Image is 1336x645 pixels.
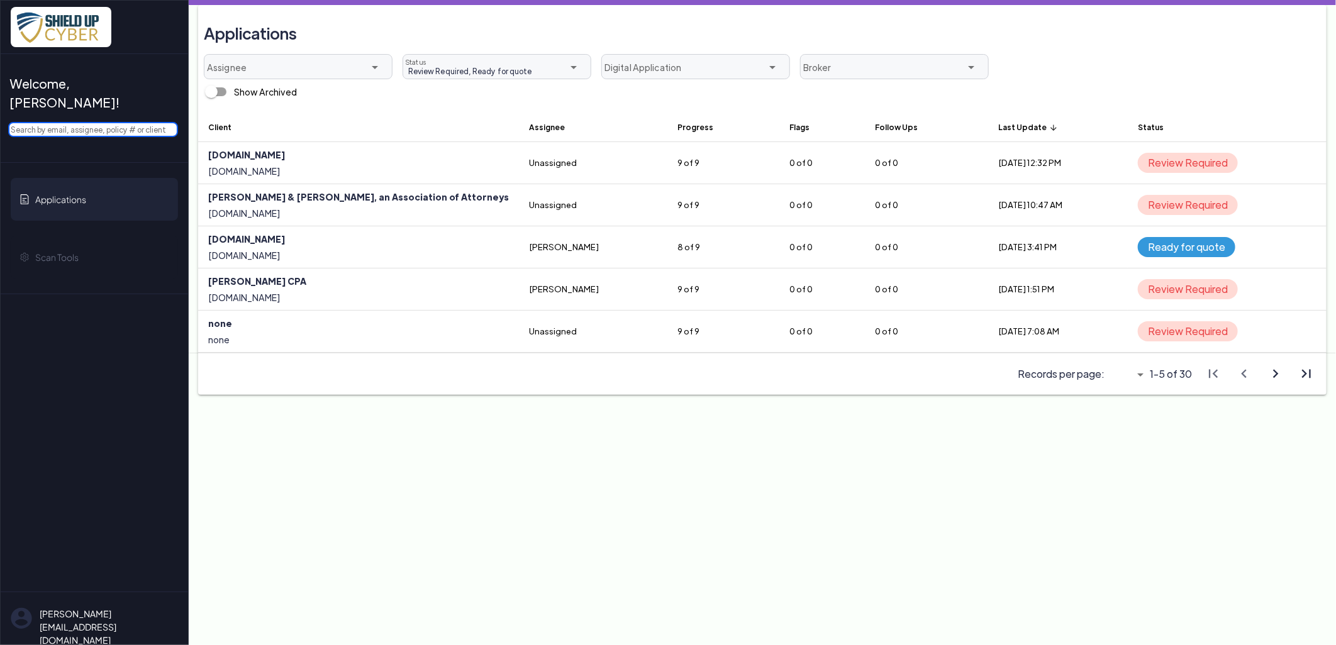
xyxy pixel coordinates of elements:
span: Welcome, [PERSON_NAME]! [9,74,168,112]
span: Records per page: [1018,367,1105,382]
td: 0 of 0 [779,311,865,353]
td: 9 of 9 [668,268,780,311]
td: [DATE] 12:32 PM [988,142,1128,184]
span: Scan Tools [35,251,79,264]
td: 0 of 0 [779,142,865,184]
div: Show Archived [234,85,297,99]
div: Show Archived [199,79,297,104]
th: Last Update [988,112,1128,142]
td: 9 of 9 [668,311,780,353]
i: arrow_drop_down [367,60,382,75]
img: application-icon.svg [19,194,30,204]
i: first_page [1205,365,1222,382]
span: 1-5 of 30 [1150,367,1193,382]
td: 0 of 0 [865,226,988,268]
td: Unassigned [519,311,668,353]
i: arrow_drop_down [964,60,979,75]
th: Client [198,112,519,142]
img: su-uw-user-icon.svg [11,607,32,629]
td: 0 of 0 [779,184,865,226]
th: Progress [668,112,780,142]
span: Ready for quote [1138,237,1235,257]
th: Flags [779,112,865,142]
th: Follow Ups [865,112,988,142]
td: [DATE] 7:08 AM [988,311,1128,353]
th: Assignee [519,112,668,142]
span: Applications [35,193,86,206]
span: Review Required [1138,153,1238,173]
td: 9 of 9 [668,184,780,226]
a: Welcome, [PERSON_NAME]! [11,69,178,117]
td: 0 of 0 [865,184,988,226]
span: Review Required, Ready for quote [403,65,532,77]
i: arrow_drop_down [566,60,581,75]
span: Review Required [1138,321,1238,341]
h3: Applications [204,18,297,49]
td: 8 of 9 [668,226,780,268]
td: [PERSON_NAME] [519,268,668,311]
td: 0 of 0 [865,311,988,353]
input: Search by email, assignee, policy # or client [8,122,178,137]
img: x7pemu0IxLxkcbZJZdzx2HwkaHwO9aaLS0XkQIJL.png [11,7,111,47]
td: [DATE] 10:47 AM [988,184,1128,226]
i: chevron_right [1267,365,1284,382]
td: [PERSON_NAME] [519,226,668,268]
th: Status [1128,112,1327,142]
span: Review Required [1138,279,1238,299]
td: 9 of 9 [668,142,780,184]
span: Review Required [1138,195,1238,215]
td: [DATE] 3:41 PM [988,226,1128,268]
a: Scan Tools [11,236,178,278]
td: 0 of 0 [865,142,988,184]
td: 0 of 0 [779,226,865,268]
i: arrow_drop_down [1133,367,1148,382]
i: arrow_drop_down [765,60,780,75]
td: Unassigned [519,142,668,184]
img: gear-icon.svg [19,252,30,262]
a: Applications [11,178,178,221]
i: arrow_upward [1049,123,1058,132]
i: last_page [1298,365,1315,382]
td: Unassigned [519,184,668,226]
td: 0 of 0 [779,268,865,311]
i: chevron_left [1235,365,1252,382]
td: 0 of 0 [865,268,988,311]
td: [DATE] 1:51 PM [988,268,1128,311]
